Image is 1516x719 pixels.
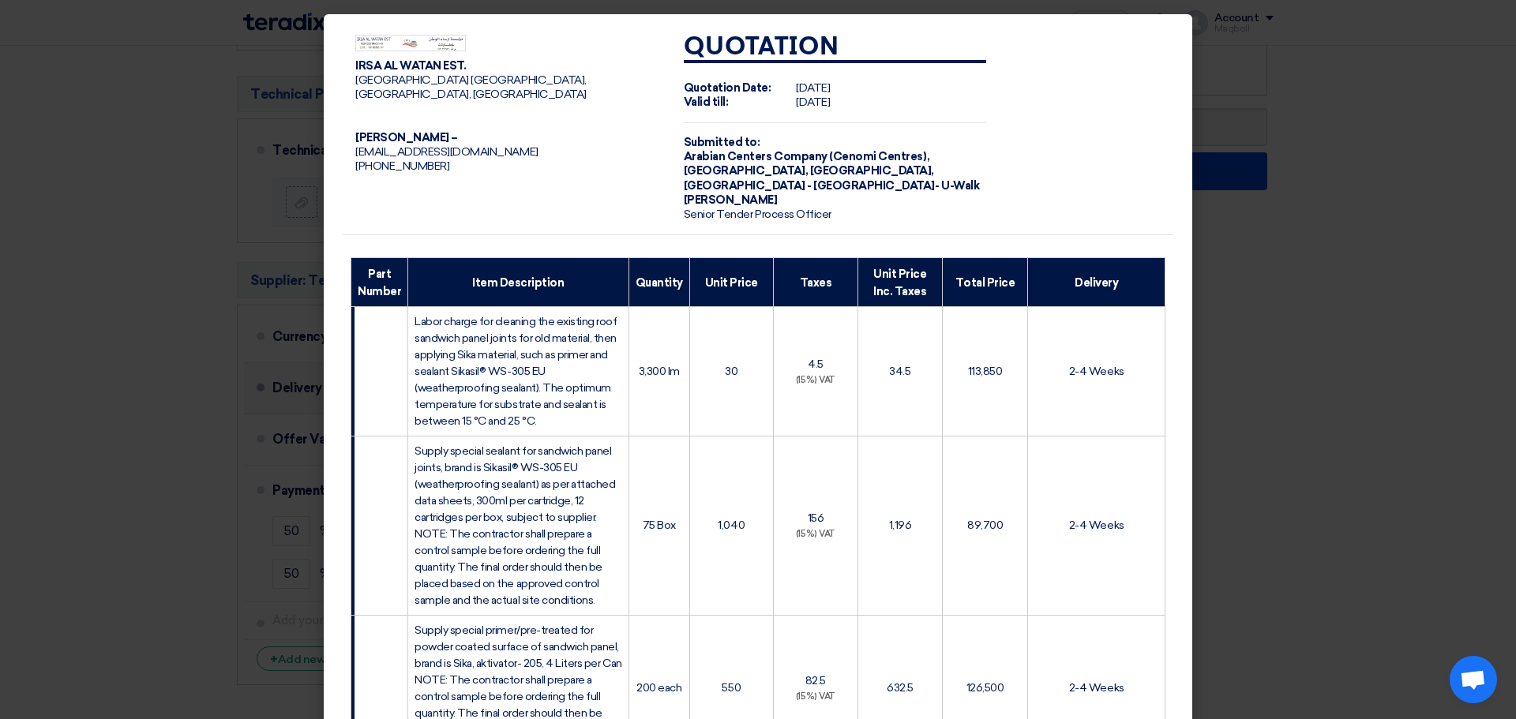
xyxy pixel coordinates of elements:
font: [DATE] [796,81,830,95]
font: 34.5 [889,365,910,378]
font: 126,500 [966,681,1004,695]
font: 2-4 Weeks [1069,519,1124,532]
font: 4.5 [808,358,824,371]
font: Unit Price [705,276,758,290]
font: 30 [725,365,737,378]
font: Total Price [955,276,1015,290]
font: 2-4 Weeks [1069,681,1124,695]
font: Submitted to: [684,136,760,149]
font: [PERSON_NAME] [684,193,778,207]
font: 632.5 [887,681,914,695]
font: 3,300 lm [639,365,680,378]
font: 156 [808,511,824,525]
font: 1,196 [889,519,912,532]
font: 550 [722,681,741,695]
font: [EMAIL_ADDRESS][DOMAIN_NAME] [355,145,538,159]
font: 113,850 [968,365,1003,378]
font: Supply special sealant for sandwich panel joints, brand is Sikasil® WS-305 EU (weatherproofing se... [415,444,615,607]
font: IRSA AL WATAN EST. [355,59,466,73]
font: Delivery [1075,276,1118,290]
font: Taxes [800,276,832,290]
font: Part Number [358,268,401,298]
font: Senior Tender Process Officer [684,208,831,221]
div: Open chat [1450,656,1497,703]
font: [GEOGRAPHIC_DATA] [GEOGRAPHIC_DATA], [GEOGRAPHIC_DATA], [GEOGRAPHIC_DATA] [355,73,587,101]
font: (15%) VAT [796,529,835,539]
font: [GEOGRAPHIC_DATA], [GEOGRAPHIC_DATA], [GEOGRAPHIC_DATA] - [GEOGRAPHIC_DATA]- U-Walk [684,164,979,192]
font: 82.5 [805,674,826,687]
font: (15%) VAT [796,375,835,385]
font: 89,700 [967,519,1003,532]
font: Labor charge for cleaning the existing roof sandwich panel joints for old material, then applying... [415,315,617,428]
font: Valid till: [684,95,729,109]
font: Quantity [636,276,683,290]
font: 1,040 [718,519,745,532]
font: (15%) VAT [796,691,835,702]
font: Quotation Date: [684,81,771,95]
font: Unit Price Inc. Taxes [873,268,926,298]
font: Arabian Centers Company (Cenomi Centres), [684,150,929,163]
font: [DATE] [796,95,830,109]
font: 2-4 Weeks [1069,365,1124,378]
font: 200 each [636,681,681,695]
font: [PERSON_NAME] – [355,131,458,144]
font: Quotation [684,35,839,60]
font: [PHONE_NUMBER] [355,159,449,173]
font: Item Description [472,276,564,290]
img: Company Logo [355,35,466,51]
font: 75 Box [643,519,676,532]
